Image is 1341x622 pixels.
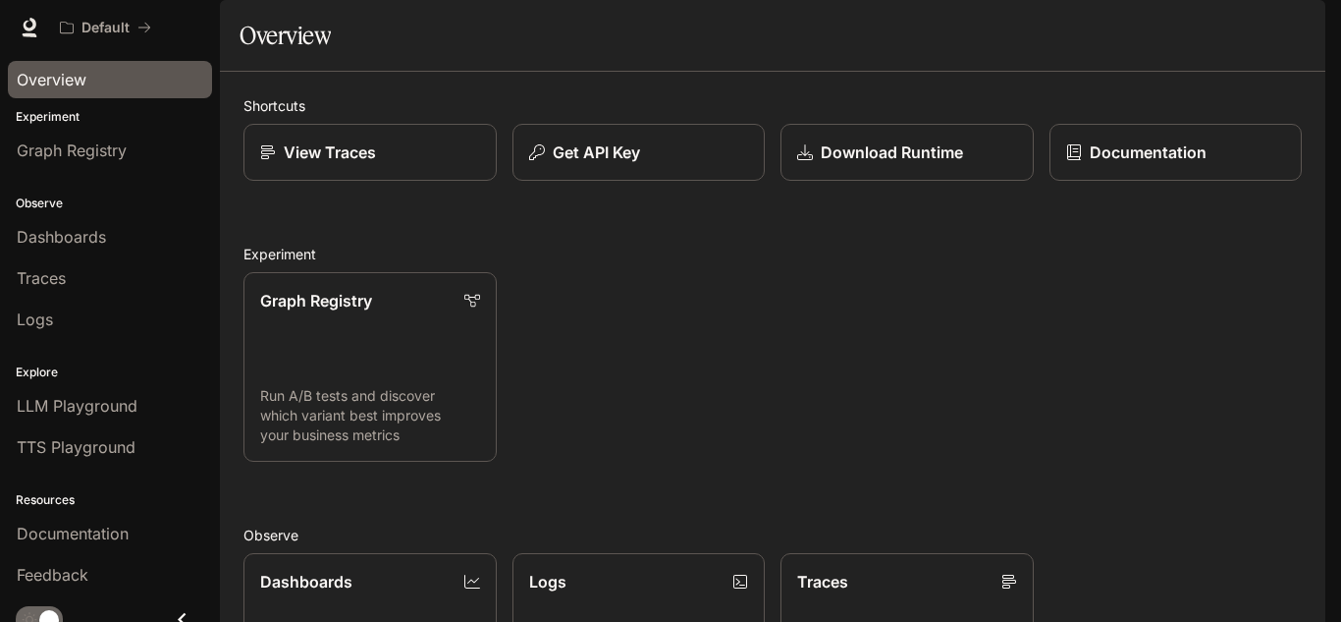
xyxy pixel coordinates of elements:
[1049,124,1303,181] a: Documentation
[243,95,1302,116] h2: Shortcuts
[81,20,130,36] p: Default
[780,124,1034,181] a: Download Runtime
[240,16,331,55] h1: Overview
[553,141,640,164] p: Get API Key
[243,525,1302,545] h2: Observe
[243,124,497,181] a: View Traces
[243,272,497,462] a: Graph RegistryRun A/B tests and discover which variant best improves your business metrics
[243,244,1302,264] h2: Experiment
[260,289,372,312] p: Graph Registry
[260,386,480,445] p: Run A/B tests and discover which variant best improves your business metrics
[1090,141,1207,164] p: Documentation
[529,570,566,594] p: Logs
[821,141,963,164] p: Download Runtime
[260,570,352,594] p: Dashboards
[51,8,160,47] button: All workspaces
[512,124,766,181] button: Get API Key
[797,570,848,594] p: Traces
[284,141,376,164] p: View Traces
